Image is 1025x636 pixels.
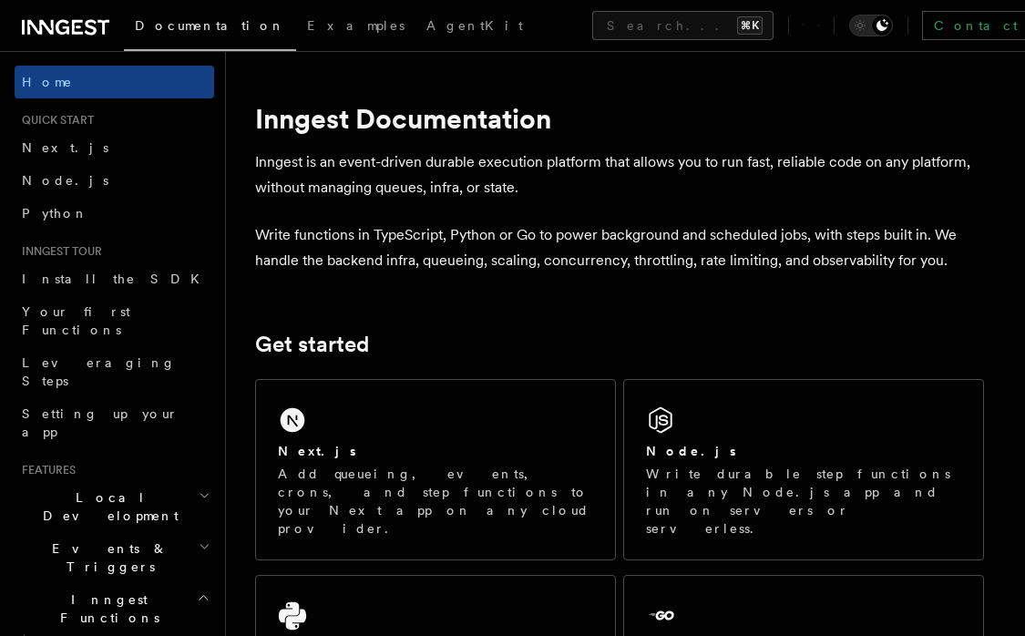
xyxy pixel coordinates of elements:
a: Node.jsWrite durable step functions in any Node.js app and run on servers or serverless. [623,379,984,560]
span: Quick start [15,113,94,128]
kbd: ⌘K [737,16,763,35]
a: Install the SDK [15,262,214,295]
span: Documentation [135,18,285,33]
span: Setting up your app [22,406,179,439]
button: Events & Triggers [15,532,214,583]
button: Local Development [15,481,214,532]
span: Home [22,73,73,91]
span: Inngest Functions [15,590,197,627]
a: Your first Functions [15,295,214,346]
button: Search...⌘K [592,11,774,40]
p: Add queueing, events, crons, and step functions to your Next app on any cloud provider. [278,465,593,538]
h1: Inngest Documentation [255,102,984,135]
a: Node.js [15,164,214,197]
button: Inngest Functions [15,583,214,634]
p: Write functions in TypeScript, Python or Go to power background and scheduled jobs, with steps bu... [255,222,984,273]
span: Install the SDK [22,272,210,286]
span: Next.js [22,140,108,155]
p: Inngest is an event-driven durable execution platform that allows you to run fast, reliable code ... [255,149,984,200]
a: Documentation [124,5,296,51]
span: Events & Triggers [15,539,199,576]
h2: Next.js [278,442,356,460]
p: Write durable step functions in any Node.js app and run on servers or serverless. [646,465,961,538]
a: Next.js [15,131,214,164]
a: Leveraging Steps [15,346,214,397]
a: Examples [296,5,415,49]
a: AgentKit [415,5,534,49]
span: Leveraging Steps [22,355,176,388]
a: Home [15,66,214,98]
span: Inngest tour [15,244,102,259]
span: Your first Functions [22,304,130,337]
span: Examples [307,18,405,33]
span: Local Development [15,488,199,525]
span: AgentKit [426,18,523,33]
a: Get started [255,332,369,357]
a: Setting up your app [15,397,214,448]
span: Node.js [22,173,108,188]
button: Toggle dark mode [849,15,893,36]
a: Python [15,197,214,230]
span: Features [15,463,76,477]
a: Next.jsAdd queueing, events, crons, and step functions to your Next app on any cloud provider. [255,379,616,560]
h2: Node.js [646,442,736,460]
span: Python [22,206,88,221]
